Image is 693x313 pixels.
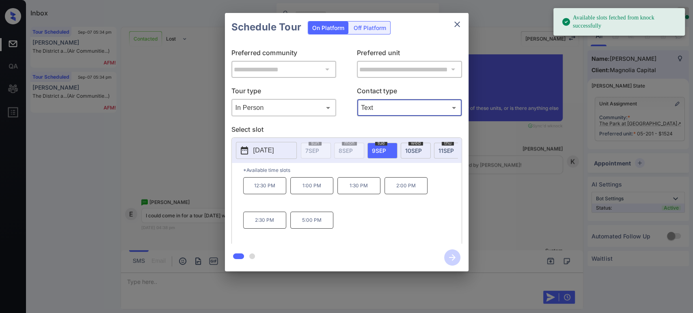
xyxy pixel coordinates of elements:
span: tue [375,141,387,146]
p: Contact type [357,86,462,99]
h2: Schedule Tour [225,13,308,41]
div: Off Platform [350,21,390,34]
span: 11 SEP [438,147,454,154]
div: On Platform [308,21,348,34]
p: Select slot [231,124,462,137]
span: thu [442,141,454,146]
p: Preferred unit [357,48,462,61]
div: In Person [233,101,335,114]
p: 12:30 PM [243,177,286,194]
div: date-select [401,143,431,159]
p: *Available time slots [243,163,462,177]
button: close [449,16,465,32]
div: date-select [367,143,397,159]
p: 5:00 PM [290,212,333,229]
div: Text [359,101,460,114]
span: 9 SEP [372,147,386,154]
p: 1:30 PM [337,177,380,194]
div: date-select [434,143,464,159]
p: 1:00 PM [290,177,333,194]
p: Tour type [231,86,337,99]
p: 2:00 PM [384,177,427,194]
p: [DATE] [253,146,274,155]
div: Available slots fetched from knock successfully [561,11,678,33]
button: btn-next [439,247,465,268]
span: 10 SEP [405,147,422,154]
p: Preferred community [231,48,337,61]
p: 2:30 PM [243,212,286,229]
span: wed [408,141,423,146]
button: [DATE] [236,142,297,159]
